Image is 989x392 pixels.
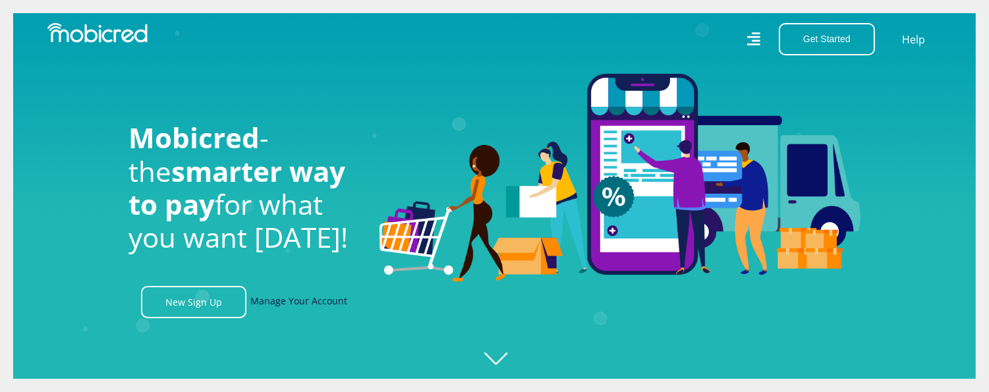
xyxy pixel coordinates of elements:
h1: - the for what you want [DATE]! [129,121,360,254]
a: Manage Your Account [250,286,347,318]
img: Mobicred [47,23,148,43]
a: Help [901,31,926,48]
img: Welcome to Mobicred [380,74,861,282]
span: smarter way to pay [129,152,346,223]
a: New Sign Up [141,286,246,318]
span: Mobicred [129,119,260,156]
button: Get Started [779,23,875,55]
